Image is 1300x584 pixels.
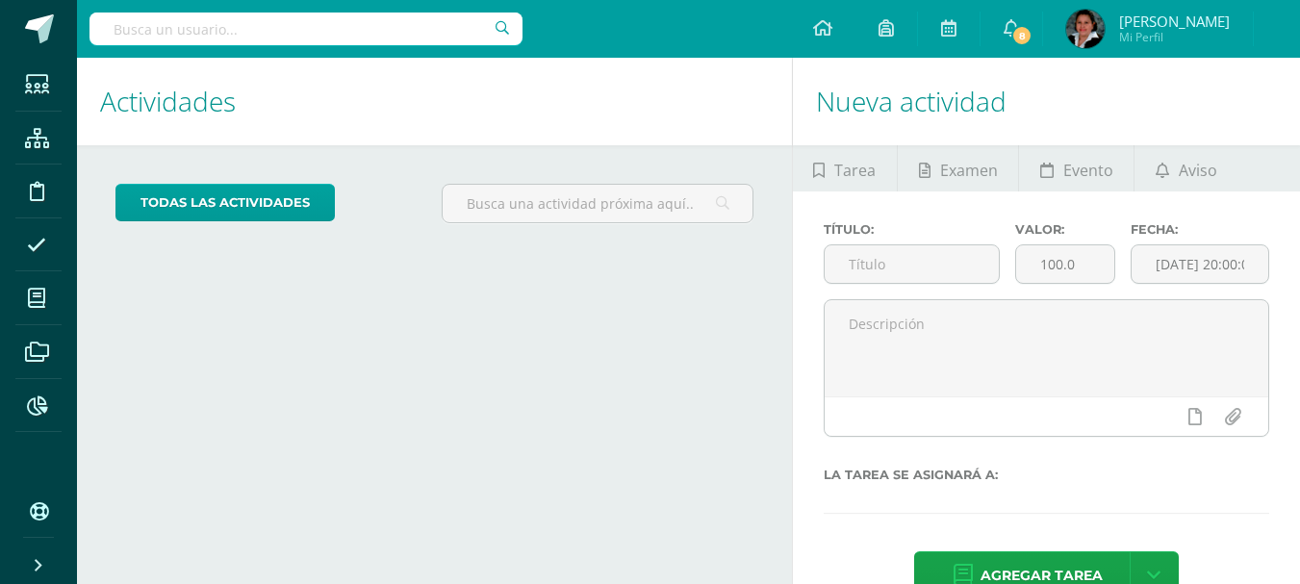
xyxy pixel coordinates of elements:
[443,185,752,222] input: Busca una actividad próxima aquí...
[834,147,876,193] span: Tarea
[1134,145,1237,191] a: Aviso
[1019,145,1134,191] a: Evento
[1179,147,1217,193] span: Aviso
[1131,222,1269,237] label: Fecha:
[100,58,769,145] h1: Actividades
[115,184,335,221] a: todas las Actividades
[824,468,1269,482] label: La tarea se asignará a:
[824,222,1001,237] label: Título:
[816,58,1277,145] h1: Nueva actividad
[1066,10,1105,48] img: c5e15b6d1c97cfcc5e091a47d8fce03b.png
[1119,12,1230,31] span: [PERSON_NAME]
[1016,245,1114,283] input: Puntos máximos
[940,147,998,193] span: Examen
[1119,29,1230,45] span: Mi Perfil
[1011,25,1032,46] span: 8
[825,245,1000,283] input: Título
[89,13,523,45] input: Busca un usuario...
[1132,245,1268,283] input: Fecha de entrega
[898,145,1018,191] a: Examen
[1063,147,1113,193] span: Evento
[1015,222,1115,237] label: Valor:
[793,145,897,191] a: Tarea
